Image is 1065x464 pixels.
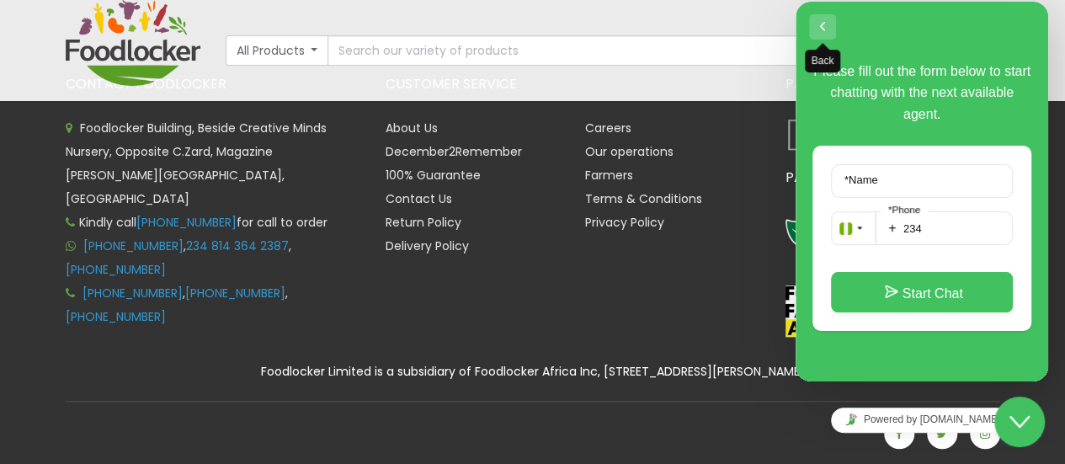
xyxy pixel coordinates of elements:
[66,261,166,278] a: [PHONE_NUMBER]
[994,397,1048,447] iframe: chat widget
[83,237,184,254] a: [PHONE_NUMBER]
[785,285,887,338] img: FFA
[796,401,1048,439] iframe: chat widget
[66,237,291,278] span: , ,
[585,120,631,136] a: Careers
[585,190,702,207] a: Terms & Conditions
[386,237,469,254] a: Delivery Policy
[585,143,674,160] a: Our operations
[386,167,481,184] a: 100% Guarantee
[386,190,452,207] a: Contact Us
[66,214,327,231] span: Kindly call for call to order
[66,308,166,325] a: [PHONE_NUMBER]
[226,35,329,66] button: All Products
[785,170,1000,185] h3: PARTNERS
[585,214,664,231] a: Privacy Policy
[386,143,522,160] a: December2Remember
[585,167,633,184] a: Farmers
[327,35,807,66] input: Search our variety of products
[66,120,327,207] span: Foodlocker Building, Beside Creative Minds Nursery, Opposite C.Zard, Magazine [PERSON_NAME][GEOGR...
[66,285,288,325] span: , ,
[186,237,289,254] a: 234 814 364 2387
[136,214,237,231] a: [PHONE_NUMBER]
[785,116,842,153] img: payment
[83,285,183,301] a: [PHONE_NUMBER]
[386,120,438,136] a: About Us
[785,211,870,280] img: CTA
[185,285,285,301] a: [PHONE_NUMBER]
[796,2,1048,381] iframe: chat widget
[53,362,1013,381] div: Foodlocker Limited is a subsidiary of Foodlocker Africa Inc, [STREET_ADDRESS][PERSON_NAME]
[386,214,461,231] a: Return Policy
